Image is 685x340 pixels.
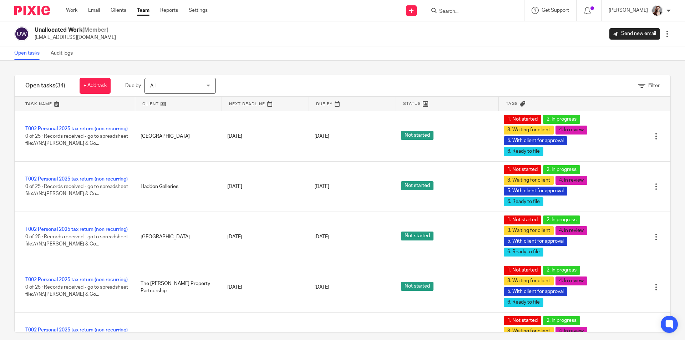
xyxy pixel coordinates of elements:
a: Work [66,7,77,14]
span: 1. Not started [504,115,541,124]
span: 2. In progress [543,115,580,124]
div: [GEOGRAPHIC_DATA] [133,129,220,143]
span: 3. Waiting for client [504,176,554,185]
span: 5. With client for approval [504,187,567,196]
input: Search [438,9,503,15]
div: [DATE] [220,280,307,294]
span: [DATE] [314,285,329,290]
h1: Open tasks [25,82,65,90]
span: 2. In progress [543,266,580,275]
span: 6. Ready to file [504,298,543,307]
a: Email [88,7,100,14]
div: [GEOGRAPHIC_DATA] [133,230,220,244]
span: [DATE] [314,184,329,189]
span: Tags [506,101,518,107]
a: + Add task [80,78,111,94]
span: 3. Waiting for client [504,327,554,336]
div: [DATE] [220,230,307,244]
span: 4. In review [555,327,587,336]
span: 3. Waiting for client [504,226,554,235]
span: 3. Waiting for client [504,276,554,285]
span: 4. In review [555,276,587,285]
div: The [PERSON_NAME] Property Partnership [133,276,220,298]
img: High%20Res%20Andrew%20Price%20Accountants%20_Poppy%20Jakes%20Photography-3%20-%20Copy.jpg [651,5,663,16]
span: 1. Not started [504,165,541,174]
span: 4. In review [555,226,587,235]
span: Get Support [542,8,569,13]
a: Send new email [609,28,660,40]
span: [DATE] [314,234,329,239]
span: 6. Ready to file [504,147,543,156]
span: 5. With client for approval [504,136,567,145]
a: Audit logs [51,46,78,60]
span: Not started [401,282,433,291]
span: 1. Not started [504,215,541,224]
span: Not started [401,181,433,190]
span: Filter [648,83,660,88]
div: [DATE] [220,179,307,194]
a: Settings [189,7,208,14]
span: 4. In review [555,126,587,135]
span: 0 of 25 · Records received - go to spreadsheet file:///N:\[PERSON_NAME] & Co... [25,234,128,247]
p: [EMAIL_ADDRESS][DOMAIN_NAME] [35,34,116,41]
a: Clients [111,7,126,14]
span: 2. In progress [543,316,580,325]
span: 5. With client for approval [504,287,567,296]
a: T002 Personal 2025 tax return (non recurring) [25,126,128,131]
span: 3. Waiting for client [504,126,554,135]
p: Due by [125,82,141,89]
span: Not started [401,232,433,240]
span: 0 of 25 · Records received - go to spreadsheet file:///N:\[PERSON_NAME] & Co... [25,184,128,197]
span: 6. Ready to file [504,248,543,257]
span: Not started [401,131,433,140]
img: svg%3E [14,26,29,41]
p: [PERSON_NAME] [609,7,648,14]
span: 1. Not started [504,266,541,275]
a: Open tasks [14,46,45,60]
span: 6. Ready to file [504,197,543,206]
a: T002 Personal 2025 tax return (non recurring) [25,277,128,282]
span: Status [403,101,421,107]
span: 5. With client for approval [504,237,567,246]
a: T002 Personal 2025 tax return (non recurring) [25,177,128,182]
a: Reports [160,7,178,14]
span: 1. Not started [504,316,541,325]
a: T002 Personal 2025 tax return (non recurring) [25,328,128,333]
span: 2. In progress [543,215,580,224]
img: Pixie [14,6,50,15]
span: (34) [55,83,65,88]
span: 0 of 25 · Records received - go to spreadsheet file:///N:\[PERSON_NAME] & Co... [25,134,128,146]
span: 4. In review [555,176,587,185]
span: 2. In progress [543,165,580,174]
a: Team [137,7,149,14]
a: T002 Personal 2025 tax return (non recurring) [25,227,128,232]
h2: Unallocated Work [35,26,116,34]
span: (Member) [82,27,108,33]
span: All [150,83,156,88]
span: 0 of 25 · Records received - go to spreadsheet file:///N:\[PERSON_NAME] & Co... [25,285,128,297]
div: [DATE] [220,129,307,143]
span: [DATE] [314,134,329,139]
div: Haddon Galleries [133,179,220,194]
